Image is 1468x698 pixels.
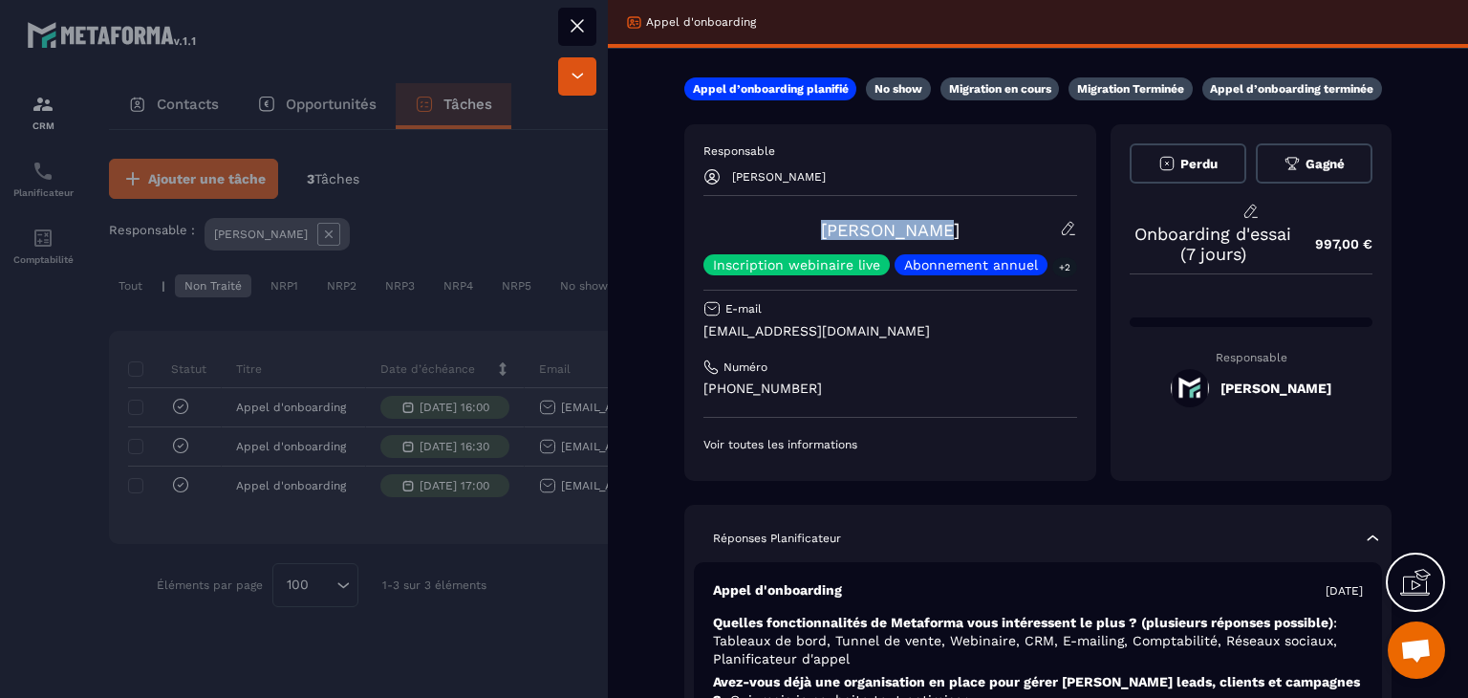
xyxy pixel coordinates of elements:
p: Appel d'onboarding [713,581,842,600]
p: Voir toutes les informations [703,437,1077,452]
p: Migration en cours [949,81,1051,97]
p: [DATE] [1326,583,1363,599]
p: Appel d'onboarding [646,14,756,30]
p: No show [874,81,922,97]
p: E-mail [725,301,762,316]
p: Réponses Planificateur [713,531,841,546]
p: [PHONE_NUMBER] [703,380,1077,398]
span: Perdu [1180,157,1218,171]
p: Migration Terminée [1077,81,1184,97]
p: [EMAIL_ADDRESS][DOMAIN_NAME] [703,322,1077,340]
p: [PERSON_NAME] [732,170,826,184]
p: 997,00 € [1296,226,1372,263]
button: Perdu [1130,143,1246,184]
p: Appel d’onboarding planifié [693,81,849,97]
p: Responsable [703,143,1077,159]
a: [PERSON_NAME] [821,220,960,240]
p: Quelles fonctionnalités de Metaforma vous intéressent le plus ? (plusieurs réponses possible) [713,614,1363,668]
span: : Tableaux de bord, Tunnel de vente, Webinaire, CRM, E-mailing, Comptabilité, Réseaux sociaux, Pl... [713,615,1337,666]
p: Numéro [723,360,767,375]
a: Ouvrir le chat [1388,622,1445,679]
p: Appel d’onboarding terminée [1210,81,1373,97]
button: Gagné [1256,143,1372,184]
p: Inscription webinaire live [713,258,880,272]
p: +2 [1052,257,1077,277]
p: Onboarding d'essai (7 jours) [1130,224,1296,264]
span: Gagné [1306,157,1345,171]
p: Abonnement annuel [904,258,1038,272]
h5: [PERSON_NAME] [1220,381,1331,396]
p: Responsable [1130,351,1372,364]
